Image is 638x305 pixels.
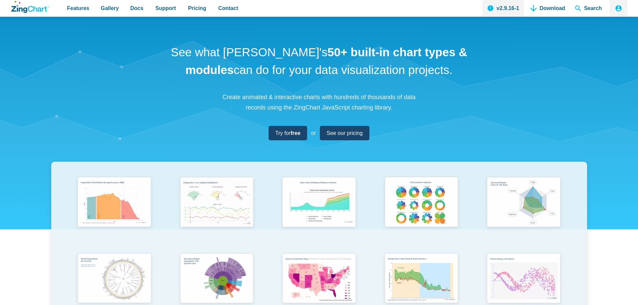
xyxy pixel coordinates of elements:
[168,44,470,79] h1: See what [PERSON_NAME]'s can do for your data visualization projects.
[275,129,300,138] span: Try for
[380,174,462,232] img: Pie Transform Options
[269,126,307,140] a: Try forfree
[130,4,143,13] span: Docs
[268,174,370,250] a: Area Chart (Displays Nodes on Hover)
[311,129,316,138] span: or
[188,4,206,13] span: Pricing
[291,130,300,136] strong: free
[186,46,467,76] strong: 50+ built-in chart types & modules
[320,126,369,140] a: See our pricing
[370,174,473,250] a: Pie Transform Options
[165,174,268,250] a: Responsive Live Update Dashboard
[278,174,360,232] img: Area Chart (Displays Nodes on Hover)
[11,1,49,13] a: ZingChart Logo. Click to return to the homepage
[101,4,119,13] span: Gallery
[219,92,420,112] p: Create animated & interactive charts with hundreds of thousands of data records using the ZingCha...
[155,4,176,13] span: Support
[176,174,258,232] img: Responsive Live Update Dashboard
[73,174,155,232] img: Population Distribution by Age Group in 2052
[327,129,363,138] span: See our pricing
[218,4,238,13] span: Contact
[473,174,575,250] a: Animated Radar Chart ft. Pet Data
[483,174,564,232] img: Animated Radar Chart ft. Pet Data
[67,4,89,13] span: Features
[63,174,166,250] a: Population Distribution by Age Group in 2052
